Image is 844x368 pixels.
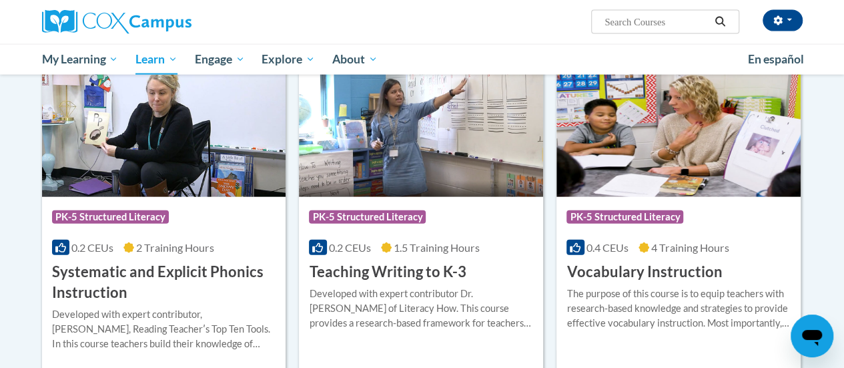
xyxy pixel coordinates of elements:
img: Course Logo [556,61,801,197]
span: 2 Training Hours [136,241,214,254]
span: 0.4 CEUs [586,241,628,254]
span: PK-5 Structured Literacy [309,210,426,224]
span: 0.2 CEUs [329,241,371,254]
span: 1.5 Training Hours [394,241,480,254]
div: Developed with expert contributor Dr. [PERSON_NAME] of Literacy How. This course provides a resea... [309,287,533,331]
a: En español [739,45,813,73]
input: Search Courses [603,14,710,30]
span: 4 Training Hours [651,241,729,254]
a: My Learning [33,44,127,75]
button: Account Settings [763,10,803,31]
div: The purpose of this course is to equip teachers with research-based knowledge and strategies to p... [566,287,791,331]
img: Cox Campus [42,10,191,34]
span: About [332,51,378,67]
span: Engage [195,51,245,67]
div: Main menu [32,44,813,75]
img: Course Logo [299,61,543,197]
h3: Teaching Writing to K-3 [309,262,466,283]
div: Developed with expert contributor, [PERSON_NAME], Reading Teacherʹs Top Ten Tools. In this course... [52,307,276,351]
span: En español [748,52,804,66]
img: Course Logo [42,61,286,197]
span: 0.2 CEUs [71,241,113,254]
span: PK-5 Structured Literacy [566,210,683,224]
span: Explore [262,51,315,67]
span: Learn [135,51,177,67]
a: Learn [127,44,186,75]
a: Explore [253,44,324,75]
iframe: Button to launch messaging window [791,315,833,357]
a: Cox Campus [42,10,282,34]
span: PK-5 Structured Literacy [52,210,169,224]
button: Search [710,14,730,30]
span: My Learning [41,51,118,67]
h3: Vocabulary Instruction [566,262,722,283]
a: About [324,44,386,75]
h3: Systematic and Explicit Phonics Instruction [52,262,276,303]
a: Engage [186,44,254,75]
